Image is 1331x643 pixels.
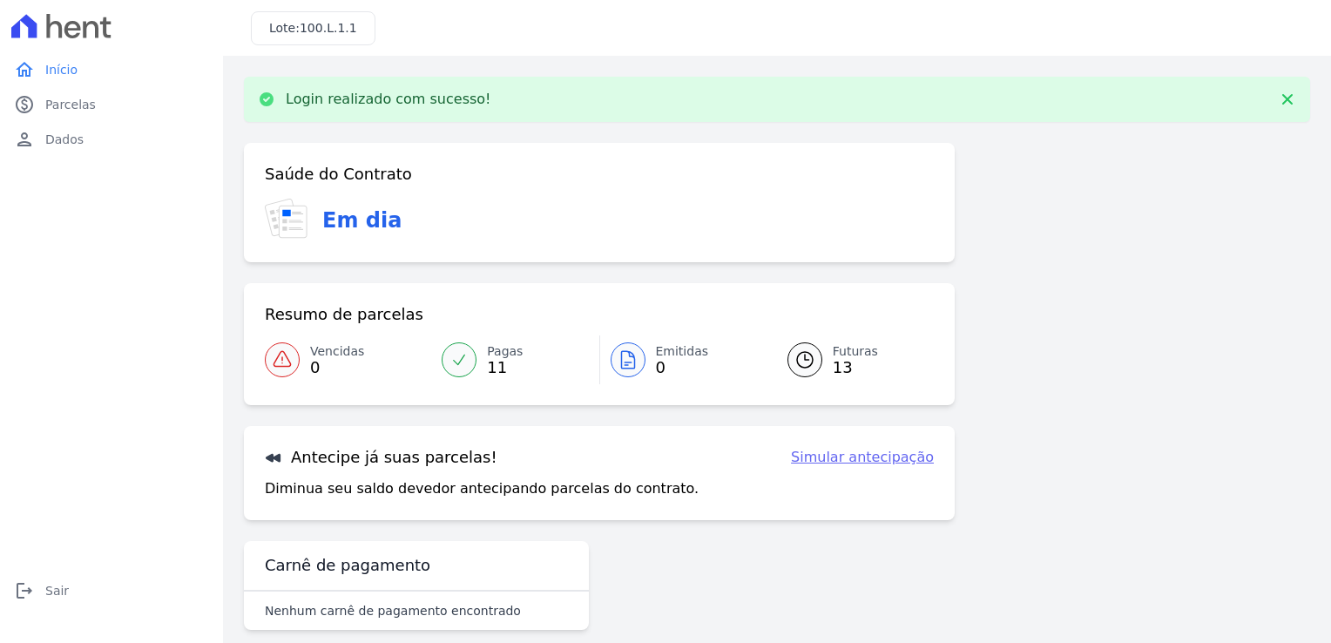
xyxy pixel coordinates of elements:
a: paidParcelas [7,87,216,122]
h3: Em dia [322,205,402,236]
span: 100.L.1.1 [300,21,357,35]
a: personDados [7,122,216,157]
span: 0 [310,361,364,375]
a: Vencidas 0 [265,335,431,384]
span: Futuras [833,342,878,361]
h3: Saúde do Contrato [265,164,412,185]
h3: Resumo de parcelas [265,304,423,325]
i: home [14,59,35,80]
i: logout [14,580,35,601]
a: homeInício [7,52,216,87]
span: 11 [487,361,523,375]
i: paid [14,94,35,115]
span: Pagas [487,342,523,361]
a: Futuras 13 [767,335,934,384]
span: Vencidas [310,342,364,361]
span: Parcelas [45,96,96,113]
i: person [14,129,35,150]
p: Diminua seu saldo devedor antecipando parcelas do contrato. [265,478,699,499]
span: Dados [45,131,84,148]
h3: Antecipe já suas parcelas! [265,447,497,468]
a: logoutSair [7,573,216,608]
a: Emitidas 0 [600,335,767,384]
span: 13 [833,361,878,375]
h3: Carnê de pagamento [265,555,430,576]
a: Pagas 11 [431,335,598,384]
p: Nenhum carnê de pagamento encontrado [265,602,521,619]
span: Emitidas [656,342,709,361]
span: Sair [45,582,69,599]
h3: Lote: [269,19,357,37]
span: 0 [656,361,709,375]
a: Simular antecipação [791,447,934,468]
p: Login realizado com sucesso! [286,91,491,108]
span: Início [45,61,78,78]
